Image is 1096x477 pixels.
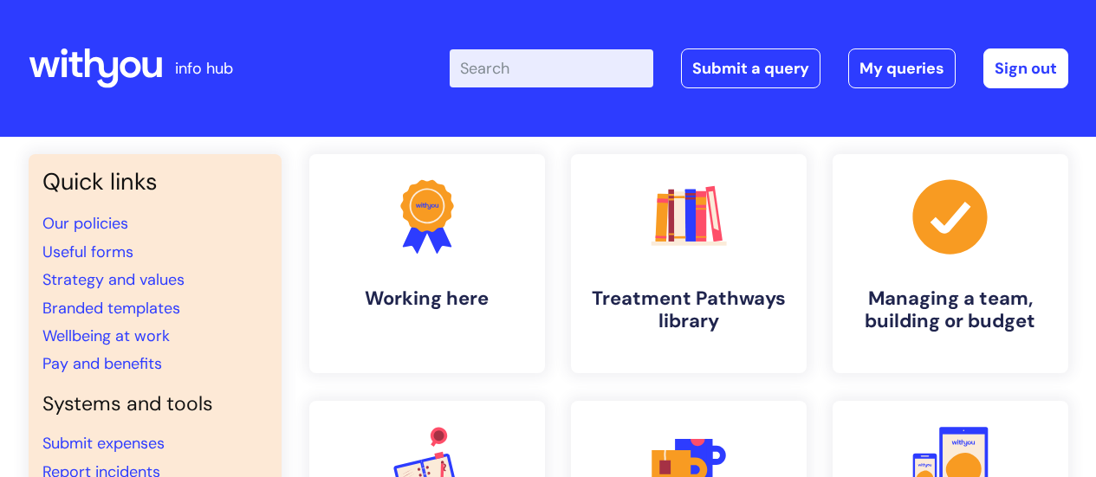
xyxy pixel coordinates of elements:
a: Submit a query [681,48,820,88]
a: Submit expenses [42,433,165,454]
a: Managing a team, building or budget [833,154,1068,373]
a: Our policies [42,213,128,234]
a: Useful forms [42,242,133,262]
h4: Working here [323,287,531,310]
a: Strategy and values [42,269,185,290]
a: Working here [309,154,545,373]
a: Sign out [983,48,1068,88]
p: info hub [175,55,233,82]
h4: Treatment Pathways library [585,287,793,333]
a: Pay and benefits [42,353,162,374]
h4: Managing a team, building or budget [846,287,1054,333]
a: Treatment Pathways library [571,154,807,373]
h4: Systems and tools [42,392,268,416]
a: My queries [848,48,956,88]
a: Wellbeing at work [42,326,170,346]
div: | - [450,48,1068,88]
a: Branded templates [42,298,180,319]
input: Search [450,49,653,87]
h3: Quick links [42,168,268,196]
